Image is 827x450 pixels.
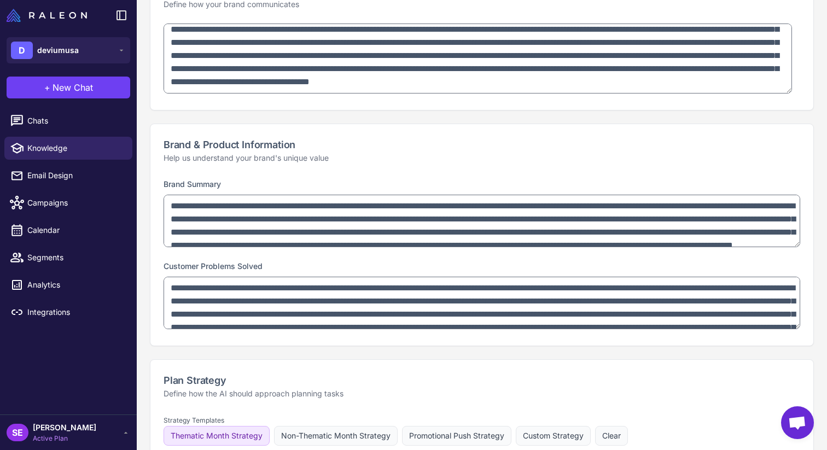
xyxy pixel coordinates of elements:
span: Segments [27,252,124,264]
span: [PERSON_NAME] [33,422,96,434]
a: Campaigns [4,191,132,214]
span: New Chat [53,81,93,94]
a: Raleon Logo [7,9,91,22]
span: Knowledge [27,142,124,154]
span: Active Plan [33,434,96,443]
p: Help us understand your brand's unique value [164,152,800,164]
button: Clear [595,426,628,446]
div: D [11,42,33,59]
h2: Plan Strategy [164,373,800,388]
button: Non-Thematic Month Strategy [274,426,398,446]
a: Integrations [4,301,132,324]
a: Calendar [4,219,132,242]
span: Campaigns [27,197,124,209]
span: Calendar [27,224,124,236]
img: Raleon Logo [7,9,87,22]
button: Thematic Month Strategy [164,426,270,446]
button: Ddeviumusa [7,37,130,63]
span: Email Design [27,170,124,182]
a: Analytics [4,273,132,296]
span: deviumusa [37,44,79,56]
button: Custom Strategy [516,426,591,446]
a: Segments [4,246,132,269]
label: Brand Summary [164,179,221,189]
div: SE [7,424,28,441]
p: Define how the AI should approach planning tasks [164,388,800,400]
span: Chats [27,115,124,127]
span: Analytics [27,279,124,291]
button: Promotional Push Strategy [402,426,511,446]
a: Email Design [4,164,132,187]
h2: Brand & Product Information [164,137,800,152]
button: +New Chat [7,77,130,98]
span: + [44,81,50,94]
a: Chats [4,109,132,132]
span: Integrations [27,306,124,318]
label: Customer Problems Solved [164,261,263,271]
label: Strategy Templates [164,416,224,424]
a: Knowledge [4,137,132,160]
div: Open chat [781,406,814,439]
